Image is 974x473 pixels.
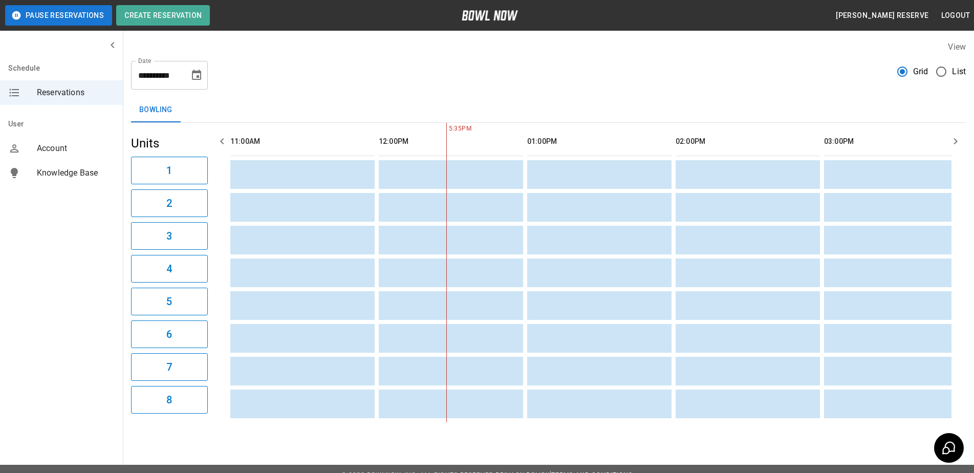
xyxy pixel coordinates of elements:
button: 2 [131,189,208,217]
h6: 5 [166,293,172,310]
label: View [948,42,966,52]
th: 01:00PM [527,127,672,156]
h6: 3 [166,228,172,244]
button: 3 [131,222,208,250]
span: List [952,66,966,78]
button: 4 [131,255,208,283]
button: Choose date, selected date is Aug 29, 2025 [186,65,207,85]
span: Account [37,142,115,155]
button: Logout [937,6,974,25]
h5: Units [131,135,208,152]
button: 6 [131,320,208,348]
th: 02:00PM [676,127,820,156]
span: Reservations [37,87,115,99]
button: Pause Reservations [5,5,112,26]
img: logo [462,10,518,20]
button: 7 [131,353,208,381]
h6: 2 [166,195,172,211]
h6: 1 [166,162,172,179]
h6: 6 [166,326,172,342]
th: 11:00AM [230,127,375,156]
button: Create Reservation [116,5,210,26]
button: 5 [131,288,208,315]
button: 1 [131,157,208,184]
h6: 4 [166,261,172,277]
span: Grid [913,66,928,78]
th: 12:00PM [379,127,523,156]
h6: 7 [166,359,172,375]
div: inventory tabs [131,98,966,122]
button: Bowling [131,98,181,122]
span: Knowledge Base [37,167,115,179]
button: 8 [131,386,208,414]
h6: 8 [166,392,172,408]
span: 5:35PM [446,124,449,134]
button: [PERSON_NAME] reserve [832,6,933,25]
